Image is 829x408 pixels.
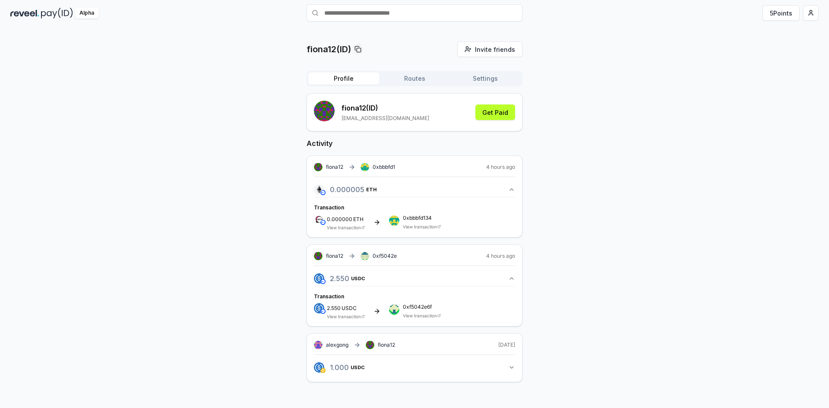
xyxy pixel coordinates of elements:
span: 0xbbbfd1 [373,164,395,170]
span: Transaction [314,204,344,211]
span: 0xbbbfd134 [403,215,441,221]
span: [DATE] [498,342,515,348]
img: logo.png [314,303,324,313]
div: 2.550USDC [314,286,515,319]
span: 2.550 [327,305,341,311]
span: Transaction [314,293,344,300]
span: 4 hours ago [486,253,515,259]
img: logo.png [314,273,324,284]
img: reveel_dark [10,8,39,19]
button: Routes [379,73,450,85]
button: Invite friends [457,41,522,57]
p: fiona12 (ID) [342,103,429,113]
span: 0xf5042e6f [403,304,441,310]
a: View transaction [403,224,437,229]
img: logo.png [314,214,324,225]
img: base-network.png [320,190,326,195]
p: fiona12(ID) [307,43,351,55]
span: alexgong [326,342,348,348]
span: 0xf5042e [373,253,397,259]
button: 0.000005ETH [314,182,515,197]
span: fiona12 [326,164,343,171]
span: fiona12 [378,342,395,348]
a: View transaction [327,314,361,319]
img: pay_id [41,8,73,19]
span: 4 hours ago [486,164,515,171]
button: Settings [450,73,521,85]
a: View transaction [327,225,361,230]
button: 1.000USDC [314,360,515,375]
button: 5Points [763,5,800,21]
img: base-network.png [320,220,326,225]
span: USDC [342,306,357,311]
div: Alpha [75,8,99,19]
img: logo.png [314,184,324,195]
span: 0.000000 [327,216,352,222]
div: 0.000005ETH [314,197,515,230]
span: Invite friends [475,45,515,54]
button: 2.550USDC [314,271,515,286]
a: View transaction [403,313,437,318]
img: logo.png [314,362,324,373]
button: Profile [308,73,379,85]
img: base-network.png [320,309,326,314]
h2: Activity [307,138,522,149]
span: ETH [353,217,364,222]
img: base-network.png [320,279,326,284]
span: USDC [351,365,365,370]
img: logo.png [320,368,326,373]
p: [EMAIL_ADDRESS][DOMAIN_NAME] [342,115,429,122]
button: Get Paid [475,104,515,120]
span: fiona12 [326,253,343,259]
